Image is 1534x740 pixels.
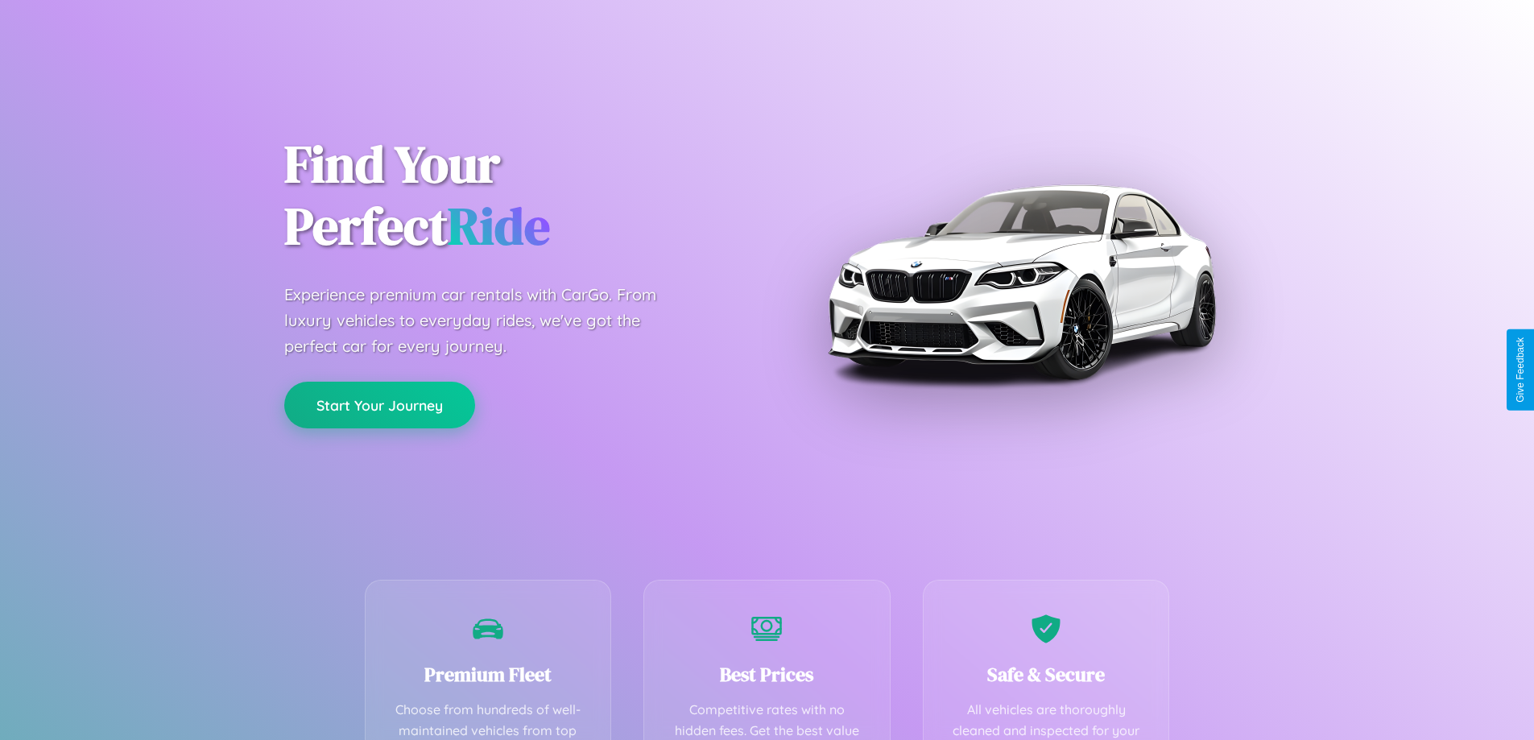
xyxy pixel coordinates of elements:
h3: Safe & Secure [948,661,1145,688]
button: Start Your Journey [284,382,475,428]
h3: Premium Fleet [390,661,587,688]
div: Give Feedback [1515,337,1526,403]
h3: Best Prices [668,661,866,688]
p: Experience premium car rentals with CarGo. From luxury vehicles to everyday rides, we've got the ... [284,282,687,359]
img: Premium BMW car rental vehicle [820,81,1222,483]
span: Ride [448,191,550,261]
h1: Find Your Perfect [284,134,743,258]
